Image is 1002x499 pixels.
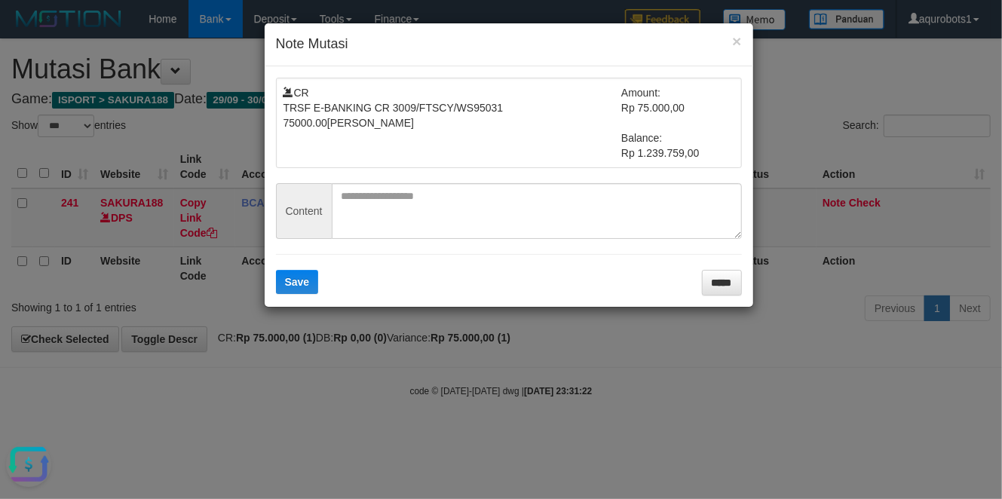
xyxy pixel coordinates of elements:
[621,85,734,161] td: Amount: Rp 75.000,00 Balance: Rp 1.239.759,00
[276,35,742,54] h4: Note Mutasi
[285,276,310,288] span: Save
[276,270,319,294] button: Save
[276,183,332,239] span: Content
[283,85,622,161] td: CR TRSF E-BANKING CR 3009/FTSCY/WS95031 75000.00[PERSON_NAME]
[6,6,51,51] button: Open LiveChat chat widget
[732,33,741,49] button: ×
